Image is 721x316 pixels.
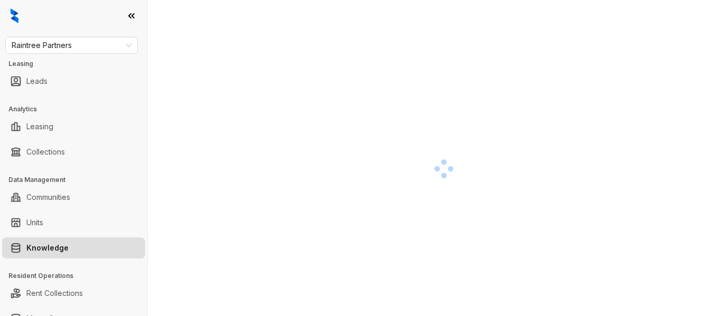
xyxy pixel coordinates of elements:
img: logo [11,8,18,23]
span: Raintree Partners [12,37,131,53]
a: Rent Collections [26,283,83,304]
h3: Leasing [8,59,147,69]
h3: Data Management [8,175,147,185]
li: Units [2,212,145,233]
li: Rent Collections [2,283,145,304]
li: Leasing [2,116,145,137]
li: Collections [2,141,145,162]
h3: Analytics [8,104,147,114]
h3: Resident Operations [8,271,147,281]
a: Collections [26,141,65,162]
li: Communities [2,187,145,208]
a: Leasing [26,116,53,137]
li: Knowledge [2,237,145,258]
a: Knowledge [26,237,69,258]
li: Leads [2,71,145,92]
a: Units [26,212,43,233]
a: Leads [26,71,48,92]
a: Communities [26,187,70,208]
